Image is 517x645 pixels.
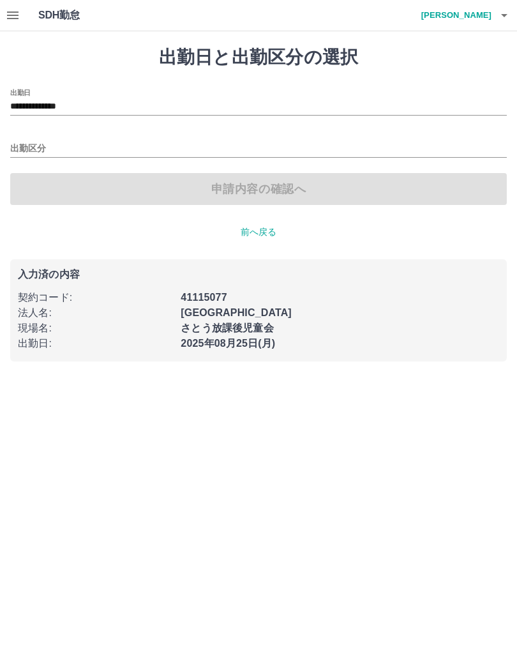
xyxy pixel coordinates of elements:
[10,87,31,97] label: 出勤日
[10,225,507,239] p: 前へ戻る
[181,338,275,349] b: 2025年08月25日(月)
[18,290,173,305] p: 契約コード :
[18,336,173,351] p: 出勤日 :
[18,269,499,280] p: 入力済の内容
[181,292,227,303] b: 41115077
[181,307,292,318] b: [GEOGRAPHIC_DATA]
[181,322,273,333] b: さとう放課後児童会
[10,47,507,68] h1: 出勤日と出勤区分の選択
[18,305,173,321] p: 法人名 :
[18,321,173,336] p: 現場名 :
